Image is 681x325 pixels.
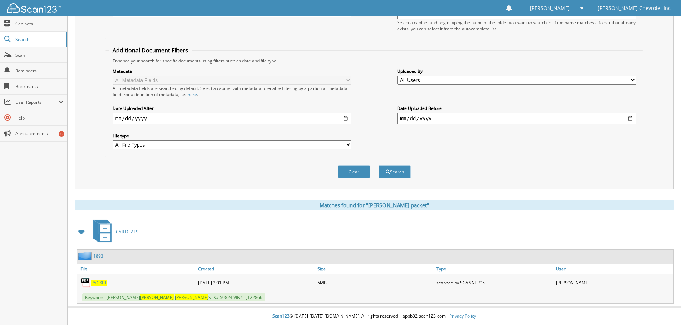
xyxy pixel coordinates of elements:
div: Matches found for "[PERSON_NAME] packet" [75,200,674,210]
span: [PERSON_NAME] Chevrolet Inc [598,6,671,10]
img: PDF.png [80,277,91,288]
a: here [188,91,197,97]
input: end [397,113,636,124]
span: Bookmarks [15,83,64,90]
div: All metadata fields are searched by default. Select a cabinet with metadata to enable filtering b... [113,85,351,97]
span: Keywords: [PERSON_NAME] STK# 50824 VIN# LJ122866 [82,293,265,301]
a: Type [435,264,554,274]
label: Date Uploaded Before [397,105,636,111]
img: folder2.png [78,252,93,260]
span: User Reports [15,99,59,105]
div: 6 [59,131,64,137]
div: [DATE] 2:01 PM [196,275,316,290]
span: Help [15,115,64,121]
a: Created [196,264,316,274]
span: [PERSON_NAME] [140,294,174,300]
div: Select a cabinet and begin typing the name of the folder you want to search in. If the name match... [397,20,636,32]
button: Search [379,165,411,178]
span: Search [15,36,63,42]
div: [PERSON_NAME] [554,275,673,290]
label: Date Uploaded After [113,105,351,111]
label: File type [113,133,351,139]
span: Announcements [15,131,64,137]
div: © [DATE]-[DATE] [DOMAIN_NAME]. All rights reserved | appb02-scan123-com | [68,308,681,325]
label: Metadata [113,68,351,74]
span: Scan [15,52,64,58]
span: Cabinets [15,21,64,27]
div: scanned by SCANNER05 [435,275,554,290]
div: 5MB [316,275,435,290]
span: Scan123 [272,313,290,319]
label: Uploaded By [397,68,636,74]
img: scan123-logo-white.svg [7,3,61,13]
a: Size [316,264,435,274]
span: [PERSON_NAME] [530,6,570,10]
button: Clear [338,165,370,178]
a: CAR DEALS [89,218,138,246]
a: User [554,264,673,274]
div: Enhance your search for specific documents using filters such as date and file type. [109,58,640,64]
a: PACKET [91,280,107,286]
legend: Additional Document Filters [109,46,192,54]
span: Reminders [15,68,64,74]
input: start [113,113,351,124]
span: CAR DEALS [116,229,138,235]
a: 1893 [93,253,103,259]
a: Privacy Policy [449,313,476,319]
span: [PERSON_NAME] [175,294,208,300]
a: File [77,264,196,274]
